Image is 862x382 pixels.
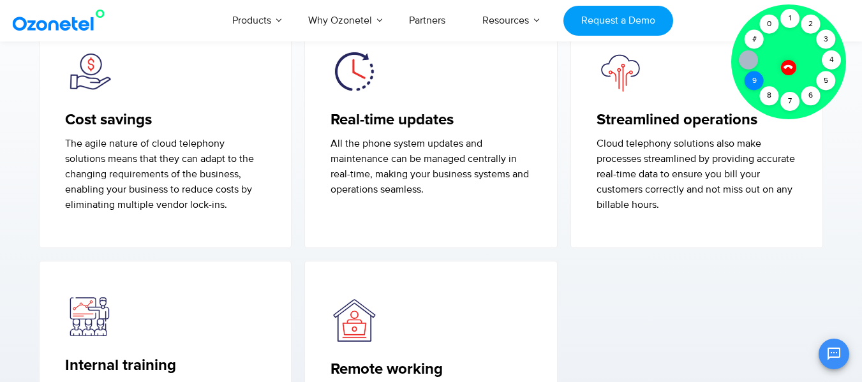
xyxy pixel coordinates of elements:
h5: Streamlined operations [597,111,798,129]
div: # [745,30,764,49]
h5: Remote working [331,360,531,379]
p: Cloud telephony solutions also make processes streamlined by providing accurate real-time data to... [597,136,798,212]
div: 1 [780,9,799,28]
div: 4 [822,50,841,70]
h5: Real-time updates [331,111,531,129]
h5: Cost savings [65,111,266,129]
h5: Internal training [65,356,266,375]
div: 8 [760,86,779,105]
p: The agile nature of cloud telephony solutions means that they can adapt to the changing requireme... [65,136,266,212]
button: Open chat [819,339,849,369]
div: 9 [745,71,764,91]
p: All the phone system updates and maintenance can be managed centrally in real-time, making your b... [331,136,531,197]
div: 6 [801,86,821,105]
div: 2 [801,15,821,34]
div: 0 [760,15,779,34]
div: 5 [817,71,836,91]
a: Request a Demo [563,6,673,36]
div: 7 [780,92,799,111]
div: 3 [817,30,836,49]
